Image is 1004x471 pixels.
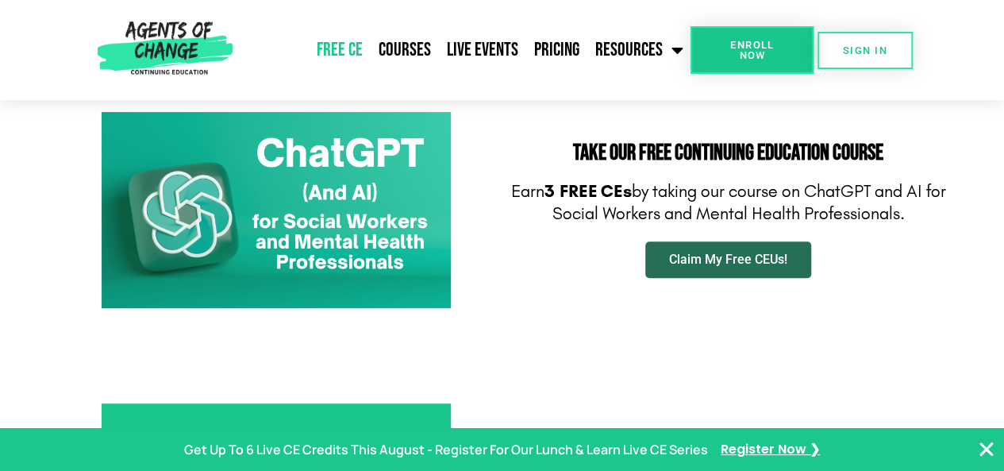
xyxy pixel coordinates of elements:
a: Enroll Now [690,26,814,74]
a: Resources [587,30,690,70]
a: Free CE [309,30,371,70]
a: Courses [371,30,439,70]
b: 3 FREE CEs [544,181,632,202]
p: Get Up To 6 Live CE Credits This August - Register For Our Lunch & Learn Live CE Series [184,438,708,461]
a: Claim My Free CEUs! [645,241,811,278]
span: Claim My Free CEUs! [669,253,787,266]
a: Register Now ❯ [721,438,820,461]
nav: Menu [239,30,690,70]
p: Earn by taking our course on ChatGPT and AI for Social Workers and Mental Health Professionals. [510,180,947,226]
span: Enroll Now [716,40,788,60]
button: Close Banner [977,440,996,459]
h2: Take Our FREE Continuing Education Course [510,142,947,164]
a: Pricing [526,30,587,70]
span: SIGN IN [843,45,887,56]
a: Live Events [439,30,526,70]
a: SIGN IN [817,32,913,69]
